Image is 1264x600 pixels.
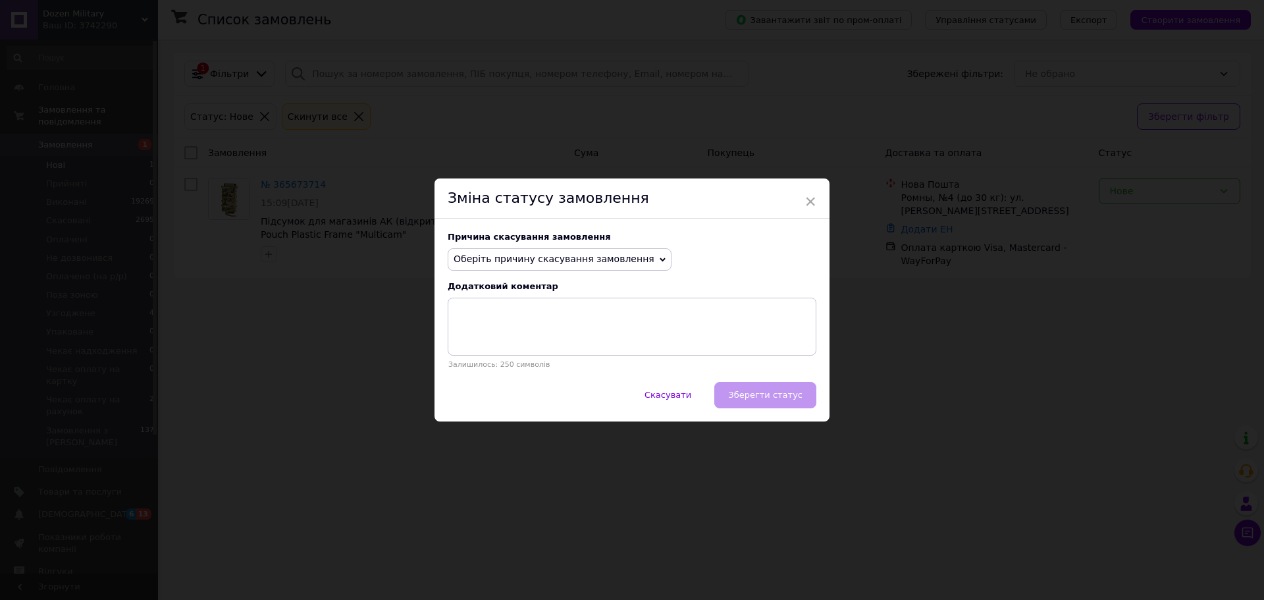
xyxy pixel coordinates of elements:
[434,178,829,219] div: Зміна статусу замовлення
[448,232,816,242] div: Причина скасування замовлення
[631,382,705,408] button: Скасувати
[448,281,816,291] div: Додатковий коментар
[645,390,691,400] span: Скасувати
[804,190,816,213] span: ×
[448,360,816,369] p: Залишилось: 250 символів
[454,254,654,264] span: Оберіть причину скасування замовлення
